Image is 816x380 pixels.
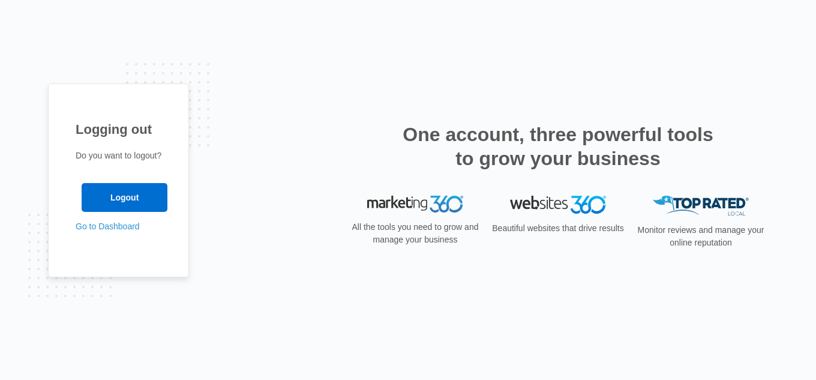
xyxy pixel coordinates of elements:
p: All the tools you need to grow and manage your business [348,221,482,246]
p: Beautiful websites that drive results [491,222,625,235]
img: Top Rated Local [653,196,749,216]
p: Do you want to logout? [76,149,161,162]
h1: Logging out [76,119,161,139]
a: Go to Dashboard [76,222,140,231]
img: Websites 360 [510,196,606,213]
input: Logout [82,183,167,212]
p: Monitor reviews and manage your online reputation [634,224,768,249]
img: Marketing 360 [367,196,463,213]
h2: One account, three powerful tools to grow your business [399,122,717,170]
